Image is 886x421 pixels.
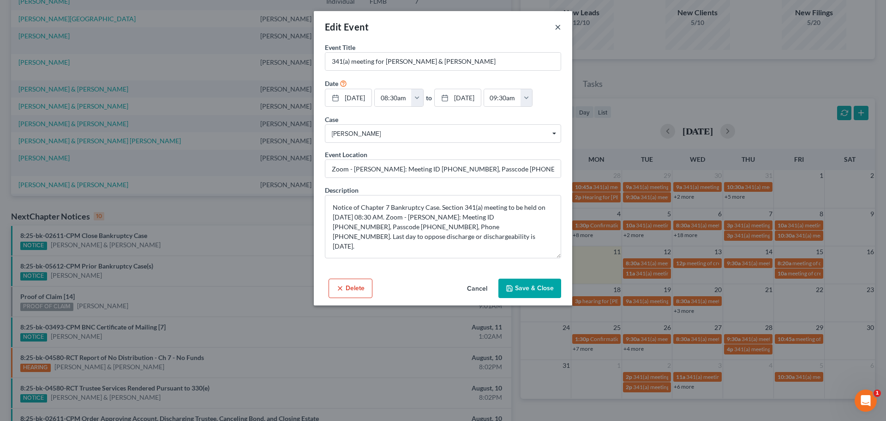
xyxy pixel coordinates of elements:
label: to [426,93,432,103]
span: Event Title [325,43,355,51]
button: Save & Close [498,279,561,298]
button: × [555,21,561,32]
button: Delete [329,279,372,298]
span: Edit Event [325,21,369,32]
label: Case [325,115,338,124]
iframe: Intercom live chat [855,390,877,412]
label: Event Location [325,150,367,159]
button: Cancel [460,280,495,298]
input: Enter event name... [325,53,561,70]
a: [DATE] [325,89,371,107]
label: Description [325,185,359,195]
input: Enter location... [325,160,561,177]
span: 1 [874,390,881,397]
a: [DATE] [435,89,481,107]
input: -- : -- [375,89,412,107]
label: Date [325,79,338,88]
span: [PERSON_NAME] [332,129,554,139]
span: Select box activate [325,124,561,143]
input: -- : -- [484,89,521,107]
